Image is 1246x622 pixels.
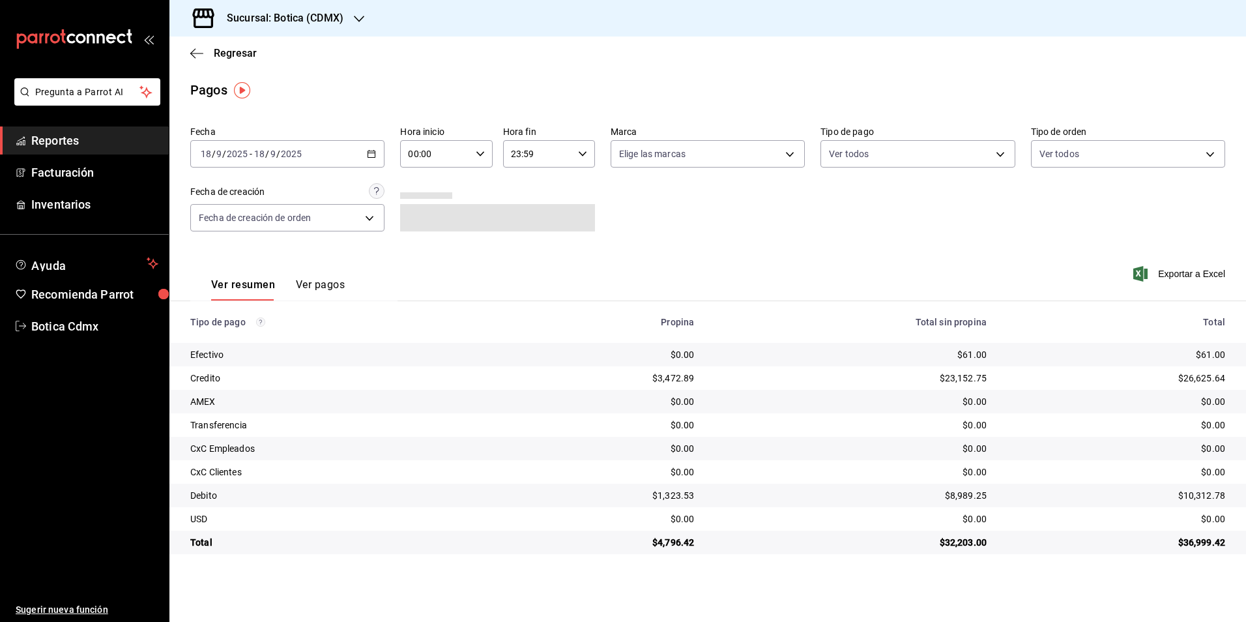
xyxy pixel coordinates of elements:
input: -- [270,149,276,159]
div: CxC Empleados [190,442,495,455]
a: Pregunta a Parrot AI [9,95,160,108]
div: $26,625.64 [1007,372,1225,385]
div: $0.00 [1007,442,1225,455]
span: Ayuda [31,256,141,271]
div: $0.00 [516,348,694,361]
div: $0.00 [715,466,987,479]
label: Marca [611,127,805,136]
div: $0.00 [516,512,694,526]
label: Tipo de pago [820,127,1015,136]
div: Credito [190,372,495,385]
div: $10,312.78 [1007,489,1225,502]
span: Pregunta a Parrot AI [35,85,140,99]
div: $0.00 [516,466,694,479]
span: Facturación [31,164,158,181]
div: $0.00 [715,419,987,432]
div: AMEX [190,395,495,408]
div: $0.00 [516,395,694,408]
input: ---- [226,149,248,159]
div: navigation tabs [211,278,345,301]
span: / [265,149,269,159]
div: $0.00 [1007,466,1225,479]
input: -- [254,149,265,159]
div: Fecha de creación [190,185,265,199]
span: Reportes [31,132,158,149]
div: USD [190,512,495,526]
div: $0.00 [1007,512,1225,526]
div: Debito [190,489,495,502]
div: Total [190,536,495,549]
button: Pregunta a Parrot AI [14,78,160,106]
div: Total [1007,317,1225,327]
div: $0.00 [715,395,987,408]
div: $0.00 [1007,419,1225,432]
div: Transferencia [190,419,495,432]
input: -- [216,149,222,159]
span: Sugerir nueva función [16,603,158,617]
div: $36,999.42 [1007,536,1225,549]
label: Hora inicio [400,127,492,136]
label: Hora fin [503,127,595,136]
span: Regresar [214,47,257,59]
span: Inventarios [31,196,158,213]
h3: Sucursal: Botica (CDMX) [216,10,343,26]
div: Efectivo [190,348,495,361]
div: $23,152.75 [715,372,987,385]
div: $1,323.53 [516,489,694,502]
div: $3,472.89 [516,372,694,385]
span: / [212,149,216,159]
button: open_drawer_menu [143,34,154,44]
span: Fecha de creación de orden [199,211,311,224]
div: Total sin propina [715,317,987,327]
div: $0.00 [715,442,987,455]
button: Regresar [190,47,257,59]
input: -- [200,149,212,159]
span: Botica Cdmx [31,318,158,335]
div: $8,989.25 [715,489,987,502]
div: $0.00 [715,512,987,526]
span: / [222,149,226,159]
div: $61.00 [715,348,987,361]
span: / [276,149,280,159]
div: $0.00 [1007,395,1225,408]
label: Fecha [190,127,384,136]
span: Ver todos [1039,147,1079,160]
div: $4,796.42 [516,536,694,549]
button: Exportar a Excel [1136,266,1225,282]
div: Tipo de pago [190,317,495,327]
div: CxC Clientes [190,466,495,479]
input: ---- [280,149,302,159]
div: Pagos [190,80,227,100]
label: Tipo de orden [1031,127,1225,136]
span: Ver todos [829,147,869,160]
button: Ver pagos [296,278,345,301]
div: $61.00 [1007,348,1225,361]
div: $0.00 [516,419,694,432]
span: Elige las marcas [619,147,686,160]
div: Propina [516,317,694,327]
svg: Los pagos realizados con Pay y otras terminales son montos brutos. [256,318,265,327]
span: Recomienda Parrot [31,286,158,303]
span: - [250,149,252,159]
img: Tooltip marker [234,82,250,98]
div: $32,203.00 [715,536,987,549]
button: Ver resumen [211,278,275,301]
div: $0.00 [516,442,694,455]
